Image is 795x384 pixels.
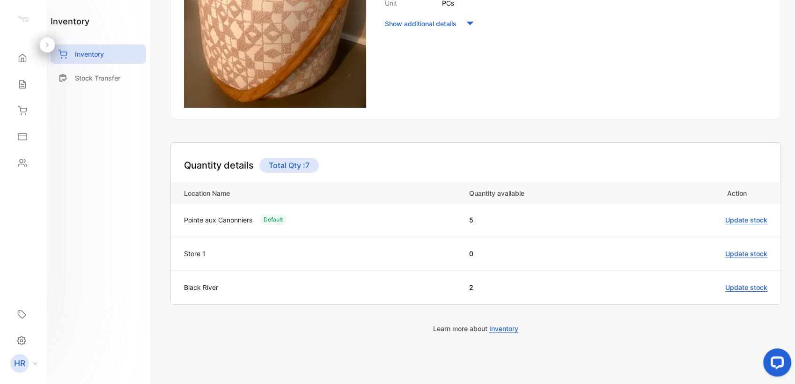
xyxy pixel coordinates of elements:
[725,250,767,258] span: Update stock
[14,357,25,369] p: HR
[184,215,252,225] p: Pointe aux Canonniers
[469,187,629,198] p: Quantity available
[725,283,767,292] span: Update stock
[725,216,767,224] span: Update stock
[260,214,287,225] div: Default
[170,324,781,333] p: Learn more about
[184,187,459,198] p: Location Name
[756,345,795,384] iframe: LiveChat chat widget
[75,49,104,59] p: Inventory
[469,282,629,292] p: 2
[51,44,146,64] a: Inventory
[469,249,629,258] p: 0
[489,325,518,333] span: Inventory
[385,19,456,29] p: Show additional details
[51,15,89,28] h1: inventory
[51,68,146,88] a: Stock Transfer
[259,158,319,173] p: Total Qty : 7
[184,158,254,172] h4: Quantity details
[469,215,629,225] p: 5
[75,73,120,83] p: Stock Transfer
[642,187,747,198] p: Action
[184,249,206,258] p: Store 1
[16,12,30,26] img: logo
[184,282,218,292] p: Black River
